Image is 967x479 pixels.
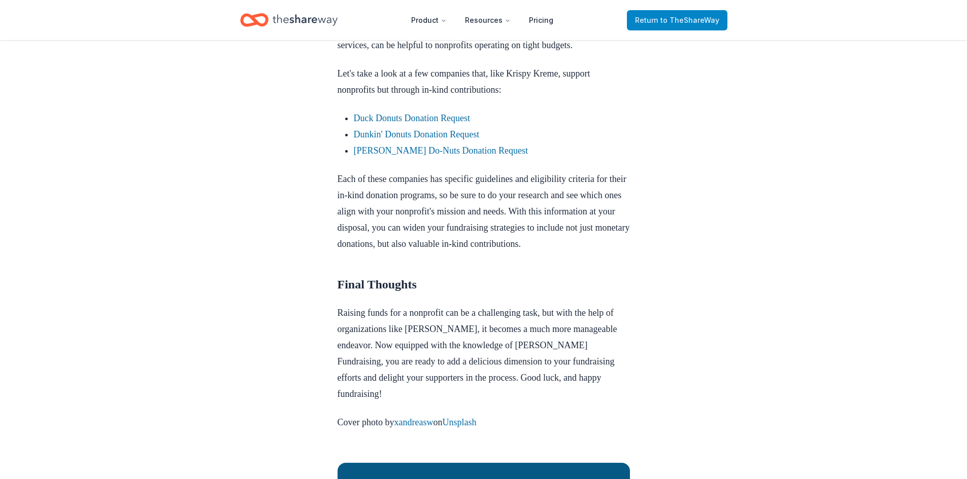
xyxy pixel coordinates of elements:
a: Returnto TheShareWay [627,10,727,30]
p: Let's take a look at a few companies that, like Krispy Kreme, support nonprofits but through in-k... [338,65,630,98]
a: Unsplash [442,417,476,427]
button: Product [403,10,455,30]
a: Home [240,8,338,32]
a: Pricing [521,10,561,30]
p: Each of these companies has specific guidelines and eligibility criteria for their in-kind donati... [338,171,630,252]
nav: Main [403,8,561,32]
a: [PERSON_NAME] Do-Nuts Donation Request [354,145,528,156]
span: Return [635,14,719,26]
a: xandreasw [394,417,434,427]
p: Raising funds for a nonprofit can be a challenging task, but with the help of organizations like ... [338,305,630,402]
h2: Final Thoughts [338,276,630,292]
p: Cover photo by on [338,414,630,430]
a: Dunkin' Donuts Donation Request [354,129,480,139]
button: Resources [457,10,519,30]
span: to TheShareWay [660,16,719,24]
a: Duck Donuts Donation Request [354,113,470,123]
